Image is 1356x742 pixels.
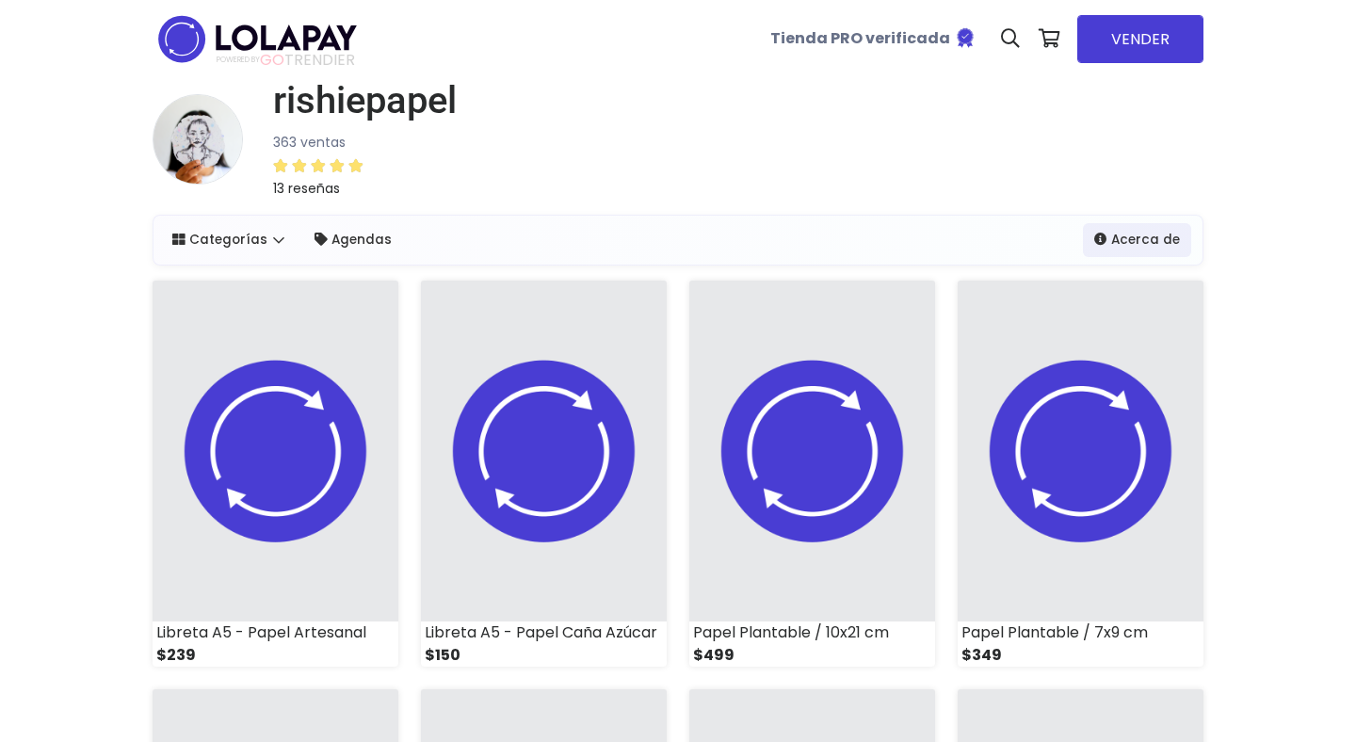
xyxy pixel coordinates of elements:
[958,621,1203,644] div: Papel Plantable / 7x9 cm
[153,281,398,667] a: Libreta A5 - Papel Artesanal $239
[421,281,667,667] a: Libreta A5 - Papel Caña Azúcar $150
[273,133,346,152] small: 363 ventas
[958,644,1203,667] div: $349
[217,52,355,69] span: TRENDIER
[689,281,935,667] a: Papel Plantable / 10x21 cm $499
[153,94,243,185] img: small.png
[153,621,398,644] div: Libreta A5 - Papel Artesanal
[421,621,667,644] div: Libreta A5 - Papel Caña Azúcar
[689,621,935,644] div: Papel Plantable / 10x21 cm
[954,26,977,49] img: Tienda verificada
[153,644,398,667] div: $239
[958,281,1203,667] a: Papel Plantable / 7x9 cm $349
[217,55,260,65] span: POWERED BY
[153,281,398,621] img: small.png
[273,78,457,123] h1: rishiepapel
[273,153,457,200] a: 13 reseñas
[421,281,667,621] img: small.png
[273,179,340,198] small: 13 reseñas
[260,49,284,71] span: GO
[273,154,363,177] div: 5 / 5
[1077,15,1203,63] a: VENDER
[161,223,296,257] a: Categorías
[303,223,403,257] a: Agendas
[258,78,457,123] a: rishiepapel
[421,644,667,667] div: $150
[770,27,950,49] b: Tienda PRO verificada
[1083,223,1191,257] a: Acerca de
[153,9,363,69] img: logo
[958,281,1203,621] img: small.png
[689,281,935,621] img: small.png
[689,644,935,667] div: $499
